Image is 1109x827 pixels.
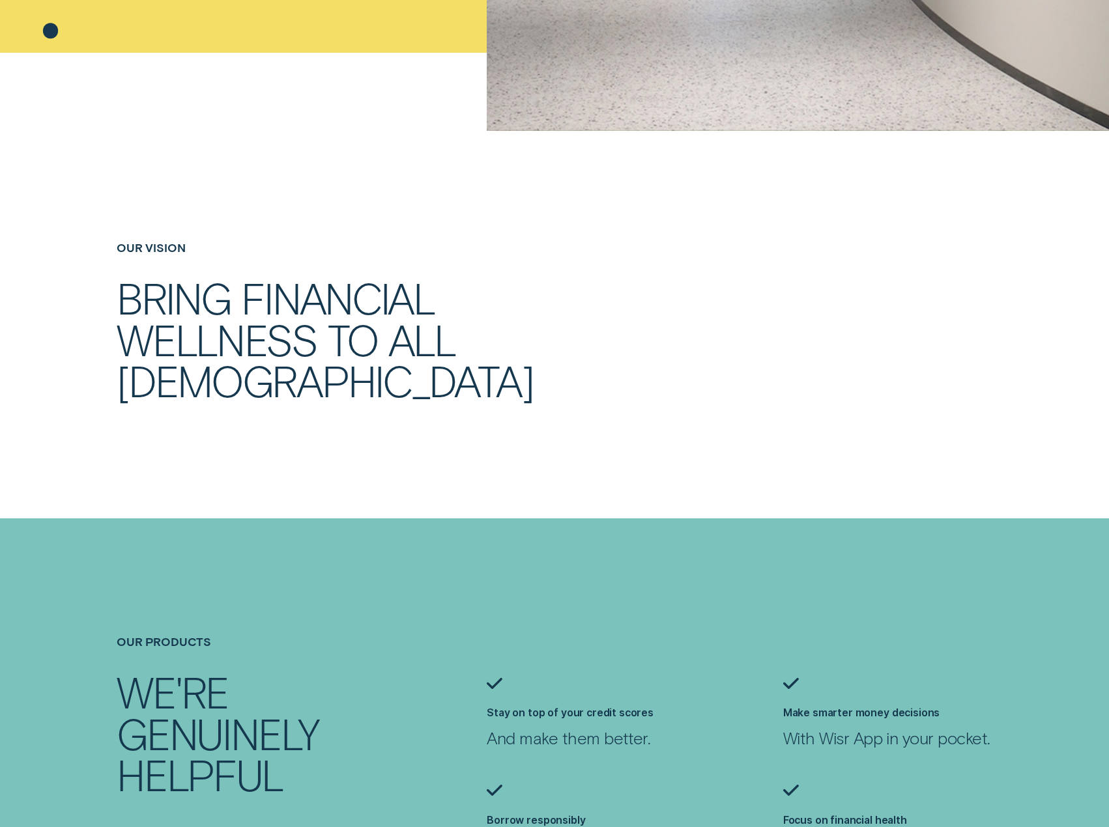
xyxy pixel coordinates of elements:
h4: Our Vision [117,241,622,255]
label: Borrow responsibly [487,814,585,826]
h2: We're genuinely helpful [117,671,373,796]
h4: Our products [117,635,400,649]
p: With Wisr App in your pocket. [783,727,992,748]
label: Focus on financial health [783,814,907,826]
label: Stay on top of your credit scores [487,707,654,719]
label: Make smarter money decisions [783,707,940,719]
h2: Bring financial wellness to all Australians [117,277,622,402]
p: And make them better. [487,727,696,748]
